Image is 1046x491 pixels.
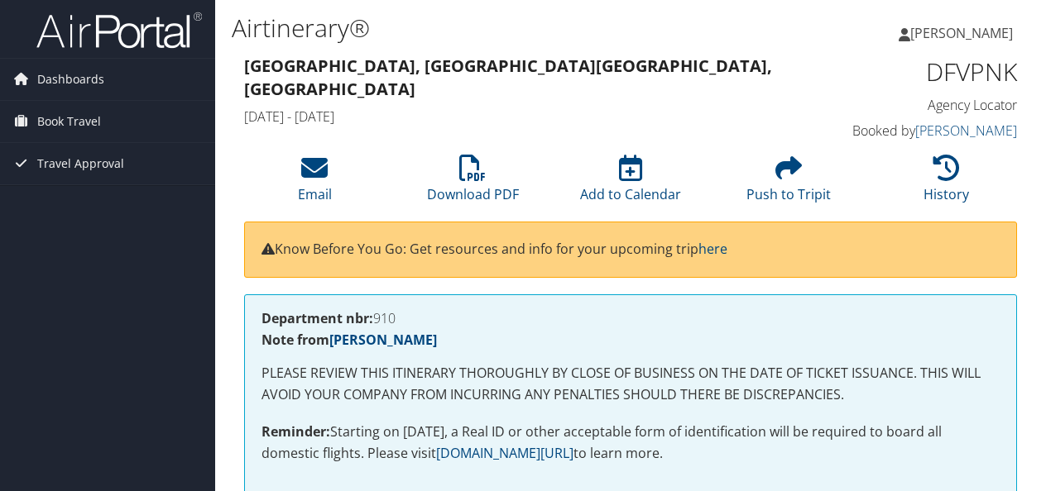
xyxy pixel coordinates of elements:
[37,59,104,100] span: Dashboards
[842,96,1017,114] h4: Agency Locator
[899,8,1029,58] a: [PERSON_NAME]
[261,239,1000,260] p: Know Before You Go: Get resources and info for your upcoming trip
[261,363,1000,405] p: PLEASE REVIEW THIS ITINERARY THOROUGHLY BY CLOSE OF BUSINESS ON THE DATE OF TICKET ISSUANCE. THIS...
[261,422,330,441] strong: Reminder:
[36,11,202,50] img: airportal-logo.png
[427,164,519,203] a: Download PDF
[698,240,727,258] a: here
[261,422,1000,464] p: Starting on [DATE], a Real ID or other acceptable form of identification will be required to boar...
[915,122,1017,140] a: [PERSON_NAME]
[261,309,373,327] strong: Department nbr:
[842,55,1017,89] h1: DFVPNK
[842,122,1017,140] h4: Booked by
[910,24,1013,42] span: [PERSON_NAME]
[37,143,124,184] span: Travel Approval
[261,331,437,349] strong: Note from
[298,164,332,203] a: Email
[261,312,1000,325] h4: 910
[746,164,831,203] a: Push to Tripit
[244,107,818,126] h4: [DATE] - [DATE]
[37,101,101,142] span: Book Travel
[580,164,681,203] a: Add to Calendar
[244,55,772,100] strong: [GEOGRAPHIC_DATA], [GEOGRAPHIC_DATA] [GEOGRAPHIC_DATA], [GEOGRAPHIC_DATA]
[924,164,969,203] a: History
[232,11,764,45] h1: Airtinerary®
[329,331,437,349] a: [PERSON_NAME]
[436,444,573,462] a: [DOMAIN_NAME][URL]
